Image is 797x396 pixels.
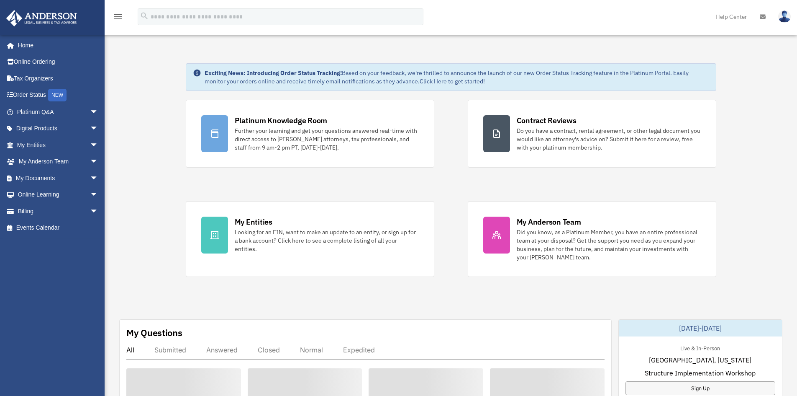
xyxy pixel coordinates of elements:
[126,326,182,339] div: My Questions
[6,203,111,220] a: Billingarrow_drop_down
[90,104,107,121] span: arrow_drop_down
[6,54,111,70] a: Online Ordering
[4,10,79,26] img: Anderson Advisors Platinum Portal
[517,115,577,126] div: Contract Reviews
[140,11,149,21] i: search
[674,343,727,352] div: Live & In-Person
[205,69,709,85] div: Based on your feedback, we're thrilled to announce the launch of our new Order Status Tracking fe...
[235,228,419,253] div: Looking for an EIN, want to make an update to an entity, or sign up for a bank account? Click her...
[6,153,111,170] a: My Anderson Teamarrow_drop_down
[258,346,280,354] div: Closed
[186,201,434,277] a: My Entities Looking for an EIN, want to make an update to an entity, or sign up for a bank accoun...
[235,115,328,126] div: Platinum Knowledge Room
[90,137,107,154] span: arrow_drop_down
[113,12,123,22] i: menu
[517,217,581,227] div: My Anderson Team
[90,153,107,171] span: arrow_drop_down
[420,78,485,85] a: Click Here to get started!
[6,87,111,104] a: Order StatusNEW
[6,104,111,120] a: Platinum Q&Aarrow_drop_down
[90,186,107,204] span: arrow_drop_down
[90,120,107,137] span: arrow_drop_down
[6,170,111,186] a: My Documentsarrow_drop_down
[343,346,375,354] div: Expedited
[778,10,791,23] img: User Pic
[235,127,419,152] div: Further your learning and get your questions answered real-time with direct access to [PERSON_NAM...
[6,186,111,203] a: Online Learningarrow_drop_down
[154,346,186,354] div: Submitted
[206,346,238,354] div: Answered
[6,37,107,54] a: Home
[300,346,323,354] div: Normal
[205,69,342,77] strong: Exciting News: Introducing Order Status Tracking!
[6,137,111,153] a: My Entitiesarrow_drop_down
[6,70,111,87] a: Tax Organizers
[517,127,701,152] div: Do you have a contract, rental agreement, or other legal document you would like an attorney's ad...
[619,320,782,336] div: [DATE]-[DATE]
[235,217,272,227] div: My Entities
[649,355,751,365] span: [GEOGRAPHIC_DATA], [US_STATE]
[517,228,701,261] div: Did you know, as a Platinum Member, you have an entire professional team at your disposal? Get th...
[645,368,756,378] span: Structure Implementation Workshop
[126,346,134,354] div: All
[113,15,123,22] a: menu
[48,89,67,101] div: NEW
[6,220,111,236] a: Events Calendar
[90,203,107,220] span: arrow_drop_down
[90,170,107,187] span: arrow_drop_down
[468,100,716,168] a: Contract Reviews Do you have a contract, rental agreement, or other legal document you would like...
[468,201,716,277] a: My Anderson Team Did you know, as a Platinum Member, you have an entire professional team at your...
[6,120,111,137] a: Digital Productsarrow_drop_down
[186,100,434,168] a: Platinum Knowledge Room Further your learning and get your questions answered real-time with dire...
[625,381,775,395] a: Sign Up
